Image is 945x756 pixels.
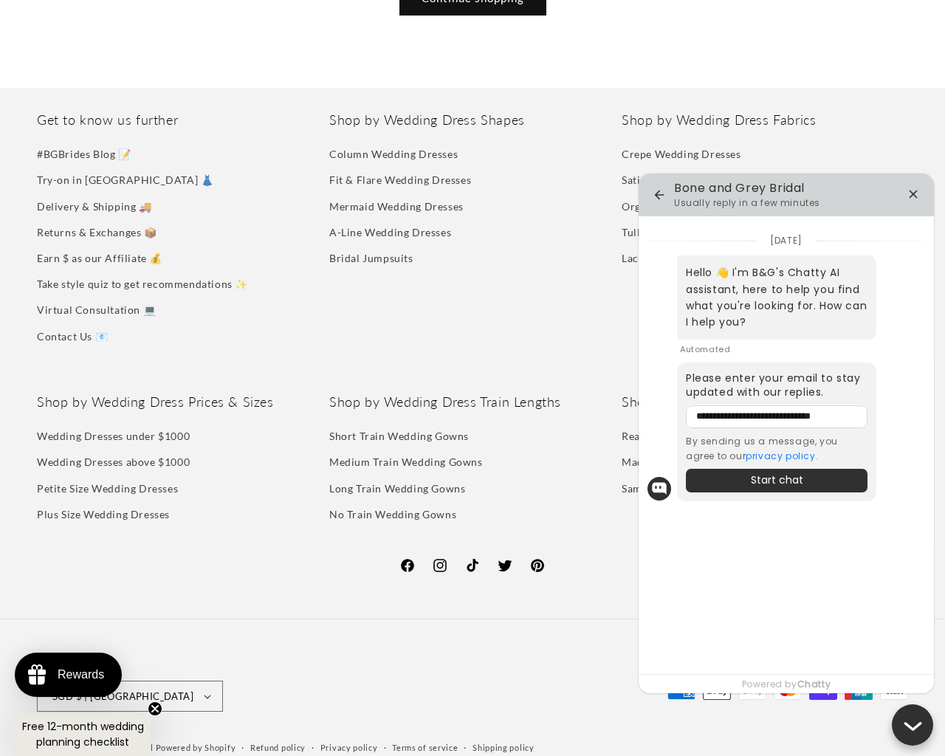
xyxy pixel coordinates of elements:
[320,741,378,755] a: Privacy policy
[329,501,456,527] a: No Train Wedding Gowns
[37,501,170,527] a: Plus Size Wedding Dresses
[686,371,867,399] p: Please enter your email to stay updated with our replies .
[329,449,483,475] a: Medium Train Wedding Gowns
[37,167,213,193] a: Try-on in [GEOGRAPHIC_DATA] 👗
[622,427,781,449] a: Ready-to-Ship Wedding Dresses
[639,674,934,693] div: Powered by
[686,434,867,462] p: By sending us a message, you agree to our .
[37,111,323,128] h2: Get to know us further
[37,271,248,297] a: Take style quiz to get recommendations ✨
[622,167,736,193] a: Satin Wedding Dresses
[15,713,151,756] div: Free 12-month wedding planning checklistClose teaser
[156,743,236,752] a: Powered by Shopify
[329,145,458,167] a: Column Wedding Dresses
[329,167,471,193] a: Fit & Flare Wedding Dresses
[329,245,413,271] a: Bridal Jumpsuits
[37,193,152,219] a: Delivery & Shipping 🚚
[622,111,908,128] h2: Shop by Wedding Dress Fabrics
[622,219,735,245] a: Tulle Wedding Dresses
[329,394,616,410] h2: Shop by Wedding Dress Train Lengths
[698,475,856,486] span: Start chat
[37,681,223,712] button: SGD $ | [GEOGRAPHIC_DATA]
[37,394,323,410] h2: Shop by Wedding Dress Prices & Sizes
[686,469,867,492] button: Start chat
[884,286,900,309] div: Emoji
[392,741,458,755] a: Terms of service
[52,690,193,704] span: SGD $ | [GEOGRAPHIC_DATA]
[622,245,733,271] a: Lace Wedding Dresses
[472,741,535,755] a: Shipping policy
[647,234,925,247] p: [DATE]
[622,145,741,167] a: Crepe Wedding Dresses
[37,449,190,475] a: Wedding Dresses above $1000
[329,475,465,501] a: Long Train Wedding Gowns
[148,701,162,716] button: Close teaser
[892,704,933,746] button: Close chatbox
[37,323,108,349] a: Contact Us 📧
[674,197,820,209] h5: Usually reply in a few minutes
[37,297,156,323] a: Virtual Consultation 💻
[674,181,898,195] h5: Bone and Grey Bridal
[797,678,831,690] a: Chatty
[746,450,815,462] a: privacy policy
[622,193,752,219] a: Organza Wedding Dresses
[622,475,769,501] a: Sample Sale Wedding Dresses
[37,245,162,271] a: Earn $ as our Affiliate 💰
[329,219,451,245] a: A-Line Wedding Dresses
[622,394,908,410] h2: Shop by Wedding Dress Stock
[37,145,131,167] a: #BGBrides Blog 📝
[37,427,190,449] a: Wedding Dresses under $1000
[329,427,469,449] a: Short Train Wedding Gowns
[904,286,920,309] div: Reply to
[22,719,144,749] span: Free 12-month wedding planning checklist
[677,255,876,340] div: Hello 👋 I'm B&G's Chatty AI assistant, here to help you find what you're looking for. How can I h...
[37,659,223,674] h2: Country/region
[329,193,464,219] a: Mermaid Wedding Dresses
[250,741,306,755] a: Refund policy
[37,219,157,245] a: Returns & Exchanges 📦
[647,343,730,355] span: Automated
[622,449,787,475] a: Made-to-Order Wedding Dresses
[329,111,616,128] h2: Shop by Wedding Dress Shapes
[58,668,104,681] div: Rewards
[37,475,178,501] a: Petite Size Wedding Dresses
